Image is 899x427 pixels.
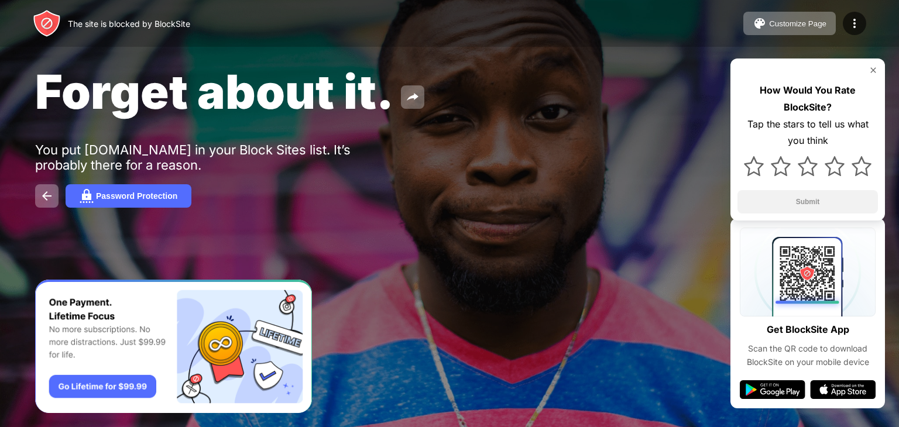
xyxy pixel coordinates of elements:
button: Password Protection [66,184,191,208]
img: share.svg [406,90,420,104]
div: The site is blocked by BlockSite [68,19,190,29]
img: qrcode.svg [740,228,876,316]
div: Tap the stars to tell us what you think [737,116,878,150]
div: You put [DOMAIN_NAME] in your Block Sites list. It’s probably there for a reason. [35,142,397,173]
img: star.svg [852,156,871,176]
img: header-logo.svg [33,9,61,37]
button: Customize Page [743,12,836,35]
img: star.svg [771,156,791,176]
img: menu-icon.svg [847,16,862,30]
img: rate-us-close.svg [869,66,878,75]
div: Customize Page [769,19,826,28]
div: Password Protection [96,191,177,201]
div: How Would You Rate BlockSite? [737,82,878,116]
button: Submit [737,190,878,213]
img: star.svg [744,156,764,176]
img: pallet.svg [753,16,767,30]
img: google-play.svg [740,380,805,399]
div: Get BlockSite App [767,321,849,338]
img: app-store.svg [810,380,876,399]
img: star.svg [798,156,818,176]
iframe: Banner [35,280,312,414]
img: password.svg [80,189,94,203]
img: back.svg [40,189,54,203]
div: Scan the QR code to download BlockSite on your mobile device [740,342,876,369]
img: star.svg [825,156,845,176]
span: Forget about it. [35,63,394,120]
